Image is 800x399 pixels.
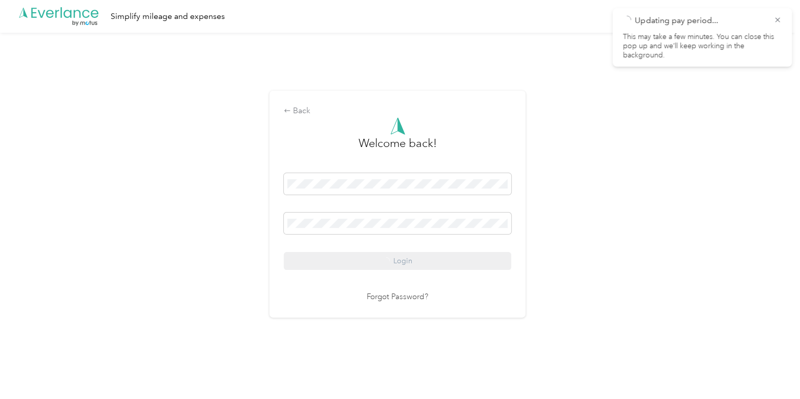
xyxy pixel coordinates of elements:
p: Updating pay period... [635,14,766,27]
div: Back [284,105,511,117]
p: This may take a few minutes. You can close this pop up and we’ll keep working in the background. [623,32,782,60]
iframe: Everlance-gr Chat Button Frame [743,342,800,399]
div: Simplify mileage and expenses [111,10,225,23]
h3: greeting [359,135,437,162]
a: Forgot Password? [367,291,428,303]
